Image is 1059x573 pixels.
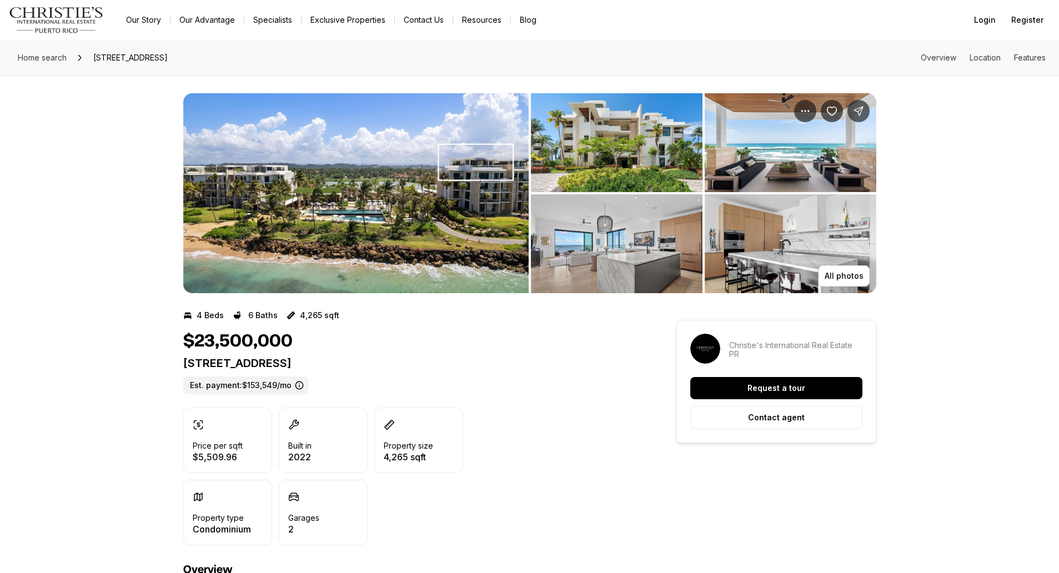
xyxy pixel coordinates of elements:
[794,100,816,122] button: Property options
[248,311,278,320] p: 6 Baths
[511,12,545,28] a: Blog
[531,194,702,293] button: View image gallery
[819,265,870,286] button: All photos
[183,376,308,394] label: Est. payment: $153,549/mo
[825,272,864,280] p: All photos
[531,93,702,192] button: View image gallery
[193,441,243,450] p: Price per sqft
[183,93,529,293] button: View image gallery
[302,12,394,28] a: Exclusive Properties
[193,514,244,522] p: Property type
[300,311,339,320] p: 4,265 sqft
[288,441,312,450] p: Built in
[705,93,876,192] button: View image gallery
[847,100,870,122] button: Share Property: 4141 WEST POINT RESIDENCES BUILDING 1 #4141
[288,453,312,461] p: 2022
[748,413,805,422] p: Contact agent
[89,49,172,67] span: [STREET_ADDRESS]
[453,12,510,28] a: Resources
[288,525,319,534] p: 2
[193,453,243,461] p: $5,509.96
[690,406,862,429] button: Contact agent
[197,311,224,320] p: 4 Beds
[921,53,956,62] a: Skip to: Overview
[183,93,529,293] li: 1 of 8
[384,441,433,450] p: Property size
[9,7,104,33] img: logo
[1011,16,1043,24] span: Register
[170,12,244,28] a: Our Advantage
[1014,53,1046,62] a: Skip to: Features
[13,49,71,67] a: Home search
[747,384,805,393] p: Request a tour
[1005,9,1050,31] button: Register
[531,93,876,293] li: 2 of 8
[384,453,433,461] p: 4,265 sqft
[729,341,862,359] p: Christie's International Real Estate PR
[233,306,278,324] button: 6 Baths
[974,16,996,24] span: Login
[921,53,1046,62] nav: Page section menu
[967,9,1002,31] button: Login
[193,525,251,534] p: Condominium
[690,377,862,399] button: Request a tour
[117,12,170,28] a: Our Story
[288,514,319,522] p: Garages
[18,53,67,62] span: Home search
[970,53,1001,62] a: Skip to: Location
[244,12,301,28] a: Specialists
[183,356,636,370] p: [STREET_ADDRESS]
[821,100,843,122] button: Save Property: 4141 WEST POINT RESIDENCES BUILDING 1 #4141
[705,194,876,293] button: View image gallery
[183,331,293,352] h1: $23,500,000
[183,93,876,293] div: Listing Photos
[395,12,453,28] button: Contact Us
